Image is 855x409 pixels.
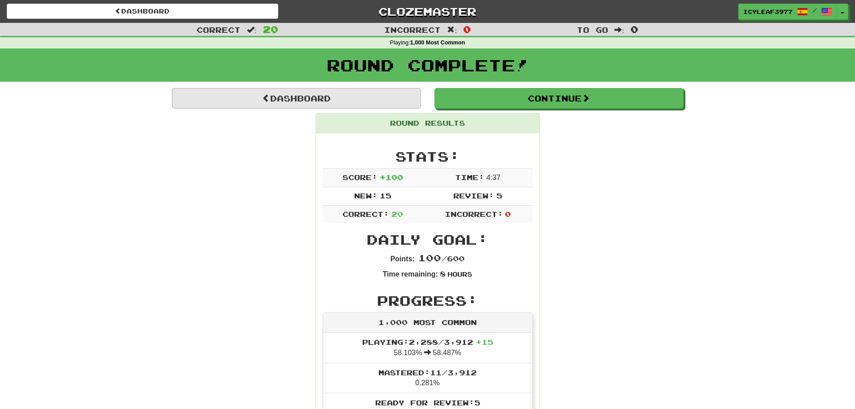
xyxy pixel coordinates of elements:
[342,210,389,218] span: Correct:
[292,4,563,19] a: Clozemaster
[447,270,472,278] small: Hours
[323,363,532,394] li: 0.281%
[323,149,533,164] h2: Stats:
[197,25,241,34] span: Correct
[378,368,477,377] span: Mastered: 11 / 3,912
[496,191,502,200] span: 5
[410,40,465,46] strong: 1,000 Most Common
[383,270,438,278] strong: Time remaining:
[375,398,480,407] span: Ready for Review: 5
[384,25,441,34] span: Incorrect
[323,313,532,333] div: 1,000 Most Common
[342,173,377,181] span: Score:
[447,26,457,34] span: :
[390,255,415,263] strong: Points:
[380,173,403,181] span: + 100
[445,210,503,218] span: Incorrect:
[380,191,391,200] span: 15
[316,114,539,133] div: Round Results
[453,191,494,200] span: Review:
[172,88,421,109] a: Dashboard
[812,7,817,13] span: /
[476,338,493,346] span: + 15
[577,25,608,34] span: To go
[323,333,532,363] li: 58.103% 58.487%
[263,24,278,35] span: 20
[434,88,684,109] button: Continue
[391,210,403,218] span: 20
[738,4,837,20] a: IcyLeaf3977 /
[354,191,377,200] span: New:
[418,252,441,263] span: 100
[614,26,624,34] span: :
[247,26,257,34] span: :
[7,4,278,19] a: Dashboard
[743,8,793,16] span: IcyLeaf3977
[440,269,446,278] span: 8
[505,210,511,218] span: 0
[323,232,533,247] h2: Daily Goal:
[463,24,471,35] span: 0
[631,24,638,35] span: 0
[487,174,500,181] span: 4 : 37
[362,338,493,346] span: Playing: 2,288 / 3,912
[418,254,465,263] span: / 600
[323,293,533,308] h2: Progress:
[3,56,852,74] h1: Round Complete!
[455,173,484,181] span: Time:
